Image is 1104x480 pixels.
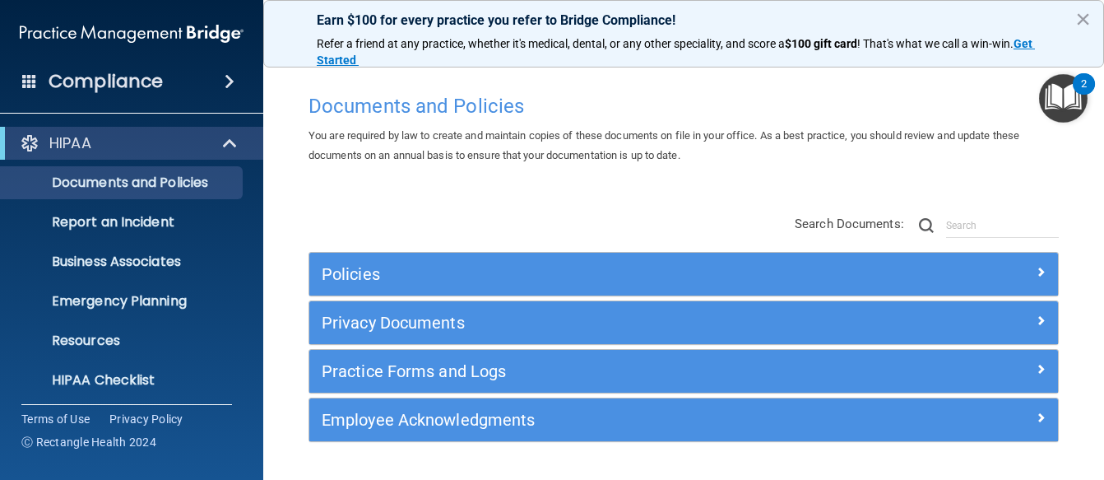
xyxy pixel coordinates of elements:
img: ic-search.3b580494.png [919,218,934,233]
input: Search [946,213,1059,238]
p: Emergency Planning [11,293,235,310]
a: Privacy Documents [322,310,1046,336]
a: Practice Forms and Logs [322,358,1046,384]
a: Policies [322,261,1046,287]
p: Report an Incident [11,214,235,231]
strong: $100 gift card [785,37,857,50]
h5: Policies [322,265,859,283]
div: 2 [1081,84,1087,105]
span: You are required by law to create and maintain copies of these documents on file in your office. ... [308,129,1019,161]
a: HIPAA [20,133,239,153]
span: Ⓒ Rectangle Health 2024 [21,434,156,450]
p: Earn $100 for every practice you refer to Bridge Compliance! [317,12,1051,28]
a: Privacy Policy [109,411,183,427]
a: Get Started [317,37,1035,67]
button: Close [1075,6,1091,32]
button: Open Resource Center, 2 new notifications [1039,74,1088,123]
span: ! That's what we call a win-win. [857,37,1014,50]
a: Terms of Use [21,411,90,427]
span: Refer a friend at any practice, whether it's medical, dental, or any other speciality, and score a [317,37,785,50]
p: HIPAA [49,133,91,153]
h5: Employee Acknowledgments [322,411,859,429]
h4: Documents and Policies [308,96,1059,117]
h5: Privacy Documents [322,314,859,332]
p: Documents and Policies [11,175,235,191]
img: PMB logo [20,17,244,50]
p: Resources [11,333,235,349]
p: HIPAA Checklist [11,372,235,389]
h5: Practice Forms and Logs [322,362,859,380]
h4: Compliance [49,70,163,93]
a: Employee Acknowledgments [322,407,1046,433]
span: Search Documents: [795,217,904,231]
p: Business Associates [11,254,235,270]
